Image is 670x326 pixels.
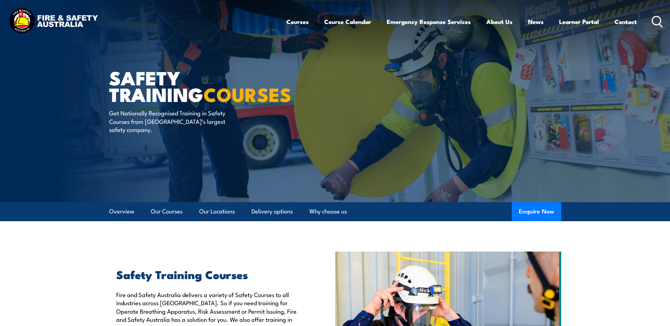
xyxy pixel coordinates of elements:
a: Delivery options [251,202,293,221]
a: Courses [286,12,309,31]
a: Our Courses [151,202,183,221]
strong: COURSES [203,79,291,108]
a: News [528,12,544,31]
a: Overview [109,202,134,221]
a: About Us [486,12,512,31]
a: Why choose us [309,202,347,221]
p: Get Nationally Recognised Training in Safety Courses from [GEOGRAPHIC_DATA]’s largest safety comp... [109,109,238,133]
a: Contact [615,12,637,31]
a: Our Locations [199,202,235,221]
button: Enquire Now [512,202,561,221]
a: Emergency Response Services [387,12,471,31]
h2: Safety Training Courses [116,269,303,279]
a: Course Calendar [324,12,371,31]
h1: Safety Training [109,69,284,102]
a: Learner Portal [559,12,599,31]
